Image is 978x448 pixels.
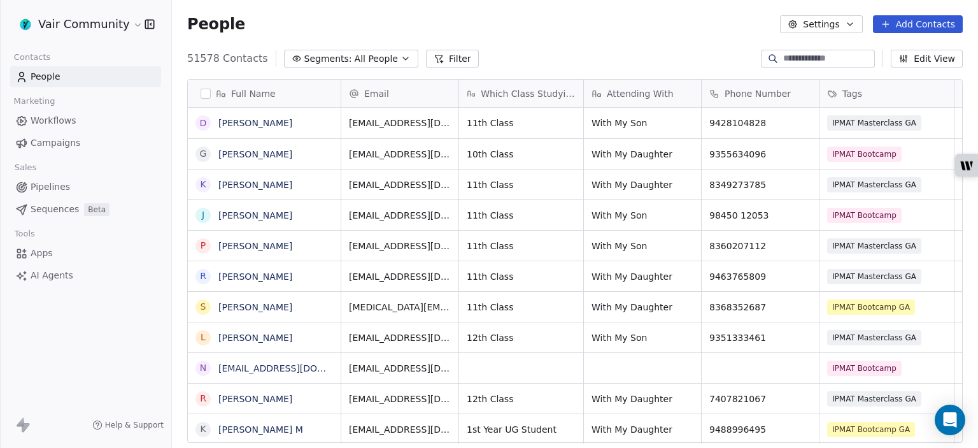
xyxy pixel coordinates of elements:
[31,136,80,150] span: Campaigns
[481,87,576,100] span: Which Class Studying in
[10,199,161,220] a: SequencesBeta
[105,420,164,430] span: Help & Support
[15,13,136,35] button: Vair Community
[218,394,292,404] a: [PERSON_NAME]
[187,15,245,34] span: People
[341,80,458,107] div: Email
[38,16,130,33] span: Vair Community
[709,240,811,252] span: 8360207112
[9,224,40,243] span: Tools
[467,331,576,344] span: 12th Class
[218,149,292,159] a: [PERSON_NAME]
[200,147,207,161] div: G
[31,247,53,260] span: Apps
[935,405,965,435] div: Open Intercom Messenger
[827,300,915,315] span: IPMAT Bootcamp GA
[592,331,693,344] span: With My Son
[218,271,292,282] a: [PERSON_NAME]
[467,178,576,191] span: 11th Class
[819,80,954,107] div: Tags
[827,269,921,284] span: IPMAT Masterclass GA
[10,243,161,264] a: Apps
[827,115,921,131] span: IPMAT Masterclass GA
[9,158,42,177] span: Sales
[218,333,292,343] a: [PERSON_NAME]
[218,302,292,312] a: [PERSON_NAME]
[827,147,902,162] span: IPMAT Bootcamp
[8,48,56,67] span: Contacts
[709,178,811,191] span: 8349273785
[702,80,819,107] div: Phone Number
[467,393,576,405] span: 12th Class
[200,270,206,283] div: R
[10,177,161,198] a: Pipelines
[31,70,60,83] span: People
[31,114,76,127] span: Workflows
[349,117,451,129] span: [EMAIL_ADDRESS][DOMAIN_NAME]
[592,423,693,436] span: With My Daughter
[827,330,921,345] span: IPMAT Masterclass GA
[827,177,921,192] span: IPMAT Masterclass GA
[459,80,583,107] div: Which Class Studying in
[709,270,811,283] span: 9463765809
[725,87,791,100] span: Phone Number
[8,92,60,111] span: Marketing
[349,240,451,252] span: [EMAIL_ADDRESS][DOMAIN_NAME]
[592,117,693,129] span: With My Son
[218,180,292,190] a: [PERSON_NAME]
[349,270,451,283] span: [EMAIL_ADDRESS][DOMAIN_NAME]
[467,117,576,129] span: 11th Class
[349,423,451,436] span: [EMAIL_ADDRESS][DOMAIN_NAME]
[607,87,674,100] span: Attending With
[842,87,862,100] span: Tags
[200,178,206,191] div: K
[201,300,206,314] div: S
[10,66,161,87] a: People
[891,50,963,68] button: Edit View
[467,423,576,436] span: 1st Year UG Student
[827,238,921,254] span: IPMAT Masterclass GA
[349,362,451,375] span: [EMAIL_ADDRESS][DOMAIN_NAME]
[709,331,811,344] span: 9351333461
[592,301,693,314] span: With My Daughter
[218,118,292,128] a: [PERSON_NAME]
[584,80,701,107] div: Attending With
[187,51,268,66] span: 51578 Contacts
[364,87,389,100] span: Email
[780,15,862,33] button: Settings
[218,363,374,373] a: [EMAIL_ADDRESS][DOMAIN_NAME]
[709,423,811,436] span: 9488996495
[709,393,811,405] span: 7407821067
[592,270,693,283] span: With My Daughter
[592,178,693,191] span: With My Daughter
[467,301,576,314] span: 11th Class
[827,391,921,407] span: IPMAT Masterclass GA
[592,148,693,161] span: With My Daughter
[202,208,204,222] div: J
[10,265,161,286] a: AI Agents
[18,17,33,32] img: VAIR%20LOGO%20PNG%20-%20Copy.png
[709,301,811,314] span: 8368352687
[873,15,963,33] button: Add Contacts
[200,361,206,375] div: n
[467,148,576,161] span: 10th Class
[31,180,70,194] span: Pipelines
[355,52,398,66] span: All People
[31,203,79,216] span: Sequences
[709,148,811,161] span: 9355634096
[426,50,479,68] button: Filter
[467,240,576,252] span: 11th Class
[231,87,276,100] span: Full Name
[218,424,303,435] a: [PERSON_NAME] M
[201,239,206,252] div: P
[10,133,161,154] a: Campaigns
[709,117,811,129] span: 9428104828
[349,178,451,191] span: [EMAIL_ADDRESS][DOMAIN_NAME]
[218,210,292,220] a: [PERSON_NAME]
[84,203,110,216] span: Beta
[31,269,73,282] span: AI Agents
[827,361,902,376] span: IPMAT Bootcamp
[467,270,576,283] span: 11th Class
[92,420,164,430] a: Help & Support
[349,209,451,222] span: [EMAIL_ADDRESS][DOMAIN_NAME]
